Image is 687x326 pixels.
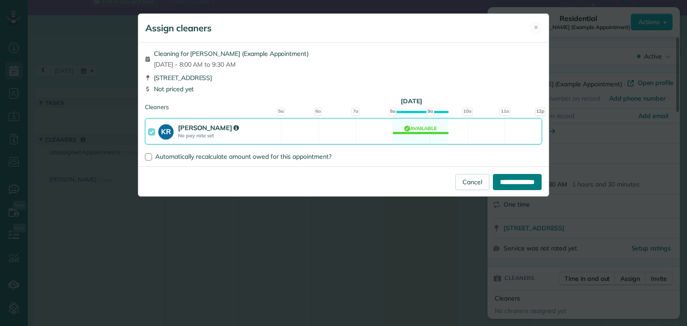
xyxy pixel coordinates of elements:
span: [DATE] - 8:00 AM to 9:30 AM [154,60,309,69]
span: Automatically recalculate amount owed for this appointment? [155,152,331,161]
span: ✕ [534,23,539,32]
h5: Assign cleaners [145,22,212,34]
strong: KR [158,124,174,137]
strong: [PERSON_NAME] [178,123,239,132]
div: Cleaners [145,103,542,106]
span: Cleaning for [PERSON_NAME] (Example Appointment) [154,49,309,58]
div: [STREET_ADDRESS] [145,73,542,82]
div: Not priced yet [145,85,542,93]
a: Cancel [455,174,489,190]
strong: No pay rate set [178,132,278,139]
